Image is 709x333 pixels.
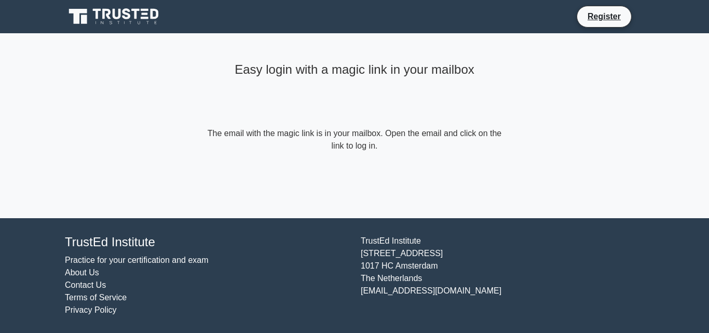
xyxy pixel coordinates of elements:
h4: TrustEd Institute [65,235,348,250]
form: The email with the magic link is in your mailbox. Open the email and click on the link to log in. [205,127,504,152]
a: Contact Us [65,281,106,289]
div: TrustEd Institute [STREET_ADDRESS] 1017 HC Amsterdam The Netherlands [EMAIL_ADDRESS][DOMAIN_NAME] [354,235,650,316]
a: Register [581,10,627,23]
a: Terms of Service [65,293,127,302]
a: About Us [65,268,99,277]
h4: Easy login with a magic link in your mailbox [205,62,504,77]
a: Practice for your certification and exam [65,256,209,264]
a: Privacy Policy [65,305,117,314]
